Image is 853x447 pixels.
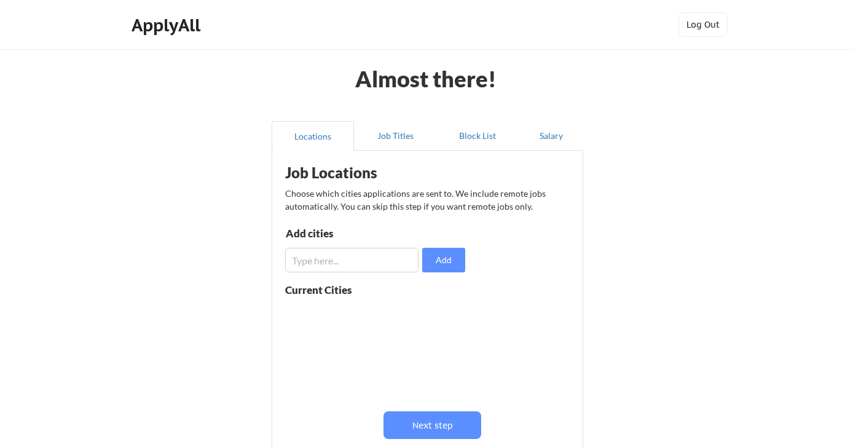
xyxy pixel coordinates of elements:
div: Job Locations [285,165,440,180]
button: Job Titles [354,121,436,151]
button: Log Out [678,12,728,37]
input: Type here... [285,248,419,272]
div: Almost there! [340,68,512,90]
button: Next step [383,411,481,439]
div: Add cities [286,228,413,239]
button: Add [422,248,465,272]
button: Locations [272,121,354,151]
div: Choose which cities applications are sent to. We include remote jobs automatically. You can skip ... [285,187,568,213]
button: Block List [436,121,519,151]
button: Salary [519,121,583,151]
div: Current Cities [285,285,379,295]
div: ApplyAll [132,15,204,36]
